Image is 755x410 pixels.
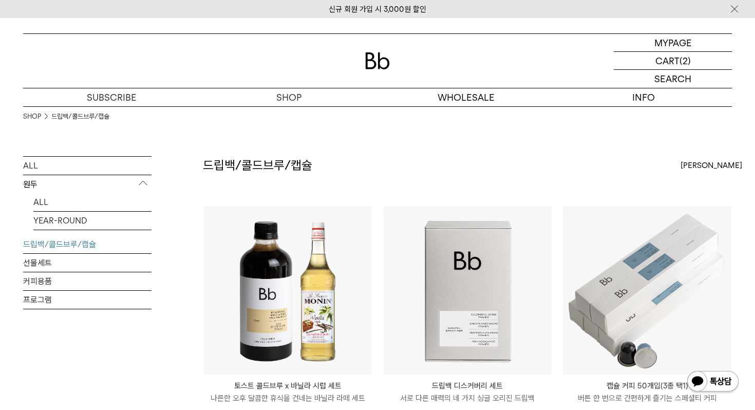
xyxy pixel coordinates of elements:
[654,34,692,51] p: MYPAGE
[563,206,731,375] img: 캡슐 커피 50개입(3종 택1)
[23,291,152,309] a: 프로그램
[203,157,312,174] h2: 드립백/콜드브루/캡슐
[563,380,731,392] p: 캡슐 커피 50개입(3종 택1)
[203,380,372,392] p: 토스트 콜드브루 x 바닐라 시럽 세트
[686,370,740,395] img: 카카오톡 채널 1:1 채팅 버튼
[655,52,679,69] p: CART
[383,392,552,404] p: 서로 다른 매력의 네 가지 싱글 오리진 드립백
[383,380,552,392] p: 드립백 디스커버리 세트
[203,392,372,404] p: 나른한 오후 달콤한 휴식을 건네는 바닐라 라떼 세트
[563,380,731,404] a: 캡슐 커피 50개입(3종 택1) 버튼 한 번으로 간편하게 즐기는 스페셜티 커피
[33,230,152,248] a: SEASONAL
[654,70,691,88] p: SEARCH
[23,111,41,122] a: SHOP
[23,175,152,194] p: 원두
[23,235,152,253] a: 드립백/콜드브루/캡슐
[51,111,109,122] a: 드립백/콜드브루/캡슐
[23,272,152,290] a: 커피용품
[365,52,390,69] img: 로고
[383,380,552,404] a: 드립백 디스커버리 세트 서로 다른 매력의 네 가지 싱글 오리진 드립백
[679,52,691,69] p: (2)
[23,157,152,175] a: ALL
[329,5,426,14] a: 신규 회원 가입 시 3,000원 할인
[200,88,377,106] a: SHOP
[203,380,372,404] a: 토스트 콜드브루 x 바닐라 시럽 세트 나른한 오후 달콤한 휴식을 건네는 바닐라 라떼 세트
[23,254,152,272] a: 선물세트
[377,88,555,106] p: WHOLESALE
[383,206,552,375] img: 드립백 디스커버리 세트
[23,88,200,106] a: SUBSCRIBE
[555,88,732,106] p: INFO
[614,34,732,52] a: MYPAGE
[33,212,152,230] a: YEAR-ROUND
[614,52,732,70] a: CART (2)
[681,159,742,172] span: [PERSON_NAME]
[33,193,152,211] a: ALL
[563,392,731,404] p: 버튼 한 번으로 간편하게 즐기는 스페셜티 커피
[203,206,372,375] img: 토스트 콜드브루 x 바닐라 시럽 세트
